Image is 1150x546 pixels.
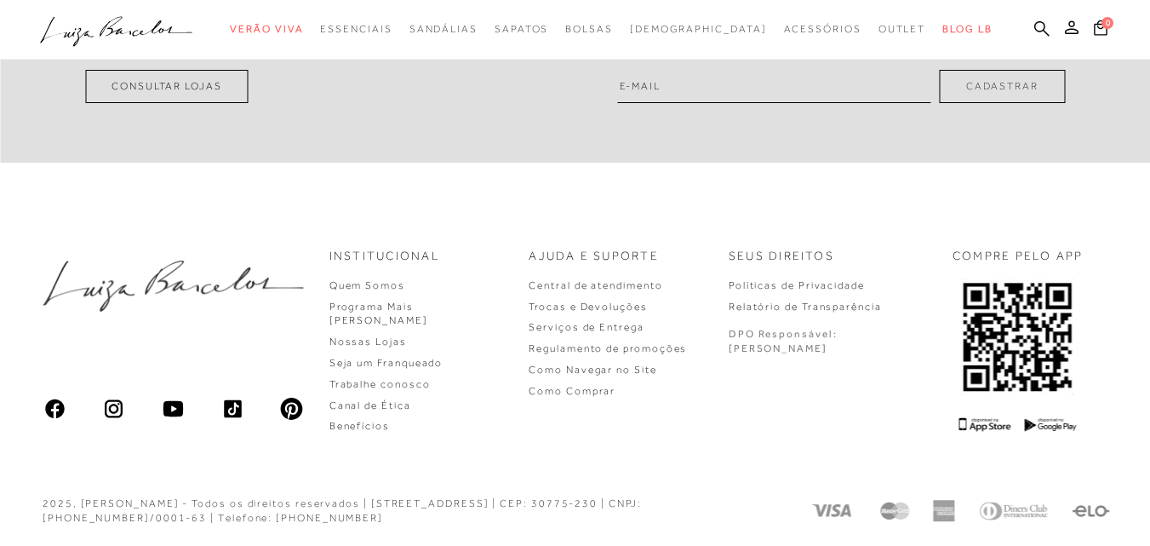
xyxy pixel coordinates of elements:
[85,70,249,103] a: Consultar Lojas
[329,378,431,390] a: Trabalhe conosco
[565,23,613,35] span: Bolsas
[329,301,428,327] a: Programa Mais [PERSON_NAME]
[329,248,440,265] p: Institucional
[940,70,1065,103] button: Cadastrar
[878,14,926,45] a: categoryNavScreenReaderText
[230,23,303,35] span: Verão Viva
[529,321,644,333] a: Serviços de Entrega
[729,327,838,356] p: DPO Responsável: [PERSON_NAME]
[409,23,478,35] span: Sandálias
[43,261,304,312] img: luiza-barcelos.png
[529,248,659,265] p: Ajuda e Suporte
[565,14,613,45] a: categoryNavScreenReaderText
[942,14,992,45] a: BLOG LB
[953,248,1084,265] p: COMPRE PELO APP
[329,336,407,348] a: Nossas Lojas
[329,357,443,369] a: Seja um Franqueado
[1101,17,1113,29] span: 0
[320,23,392,35] span: Essenciais
[1025,417,1077,432] img: Google Play Logo
[878,500,912,522] img: Mastercard
[729,301,882,313] a: Relatório de Transparência
[729,248,834,265] p: Seus Direitos
[932,500,954,522] img: American Express
[784,23,861,35] span: Acessórios
[1089,19,1113,42] button: 0
[495,14,548,45] a: categoryNavScreenReaderText
[43,397,66,421] img: facebook_ios_glyph
[942,23,992,35] span: BLOG LB
[529,385,615,397] a: Como Comprar
[878,23,926,35] span: Outlet
[329,399,411,411] a: Canal de Ética
[102,397,126,421] img: instagram_material_outline
[43,497,766,526] div: 2025, [PERSON_NAME] - Todos os direitos reservados | [STREET_ADDRESS] | CEP: 30775-230 | CNPJ: [P...
[962,279,1074,395] img: QRCODE
[630,14,767,45] a: noSubCategoriesText
[529,342,687,354] a: Regulamento de promoções
[618,70,931,103] input: E-mail
[409,14,478,45] a: categoryNavScreenReaderText
[329,420,390,432] a: Benefícios
[320,14,392,45] a: categoryNavScreenReaderText
[280,397,304,421] img: pinterest_ios_filled
[495,23,548,35] span: Sapatos
[1072,500,1110,522] img: Elo
[329,279,405,291] a: Quem Somos
[630,23,767,35] span: [DEMOGRAPHIC_DATA]
[529,279,662,291] a: Central de atendimento
[975,500,1051,522] img: Diners Club
[220,397,244,421] img: tiktok
[529,301,647,313] a: Trocas e Devoluções
[810,500,857,522] img: Visa
[729,279,865,291] a: Políticas de Privacidade
[959,417,1011,432] img: App Store Logo
[784,14,861,45] a: categoryNavScreenReaderText
[230,14,303,45] a: categoryNavScreenReaderText
[161,397,185,421] img: youtube_material_rounded
[529,364,656,376] a: Como Navegar no Site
